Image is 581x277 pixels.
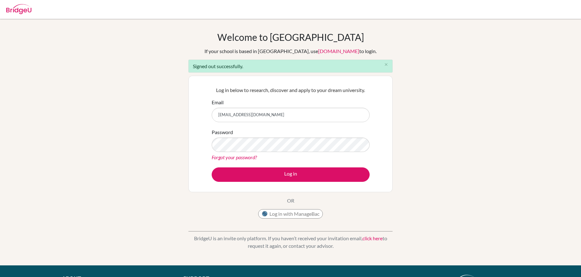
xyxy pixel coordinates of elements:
img: Bridge-U [6,4,31,14]
button: Close [380,60,392,69]
label: Password [212,128,233,136]
i: close [384,62,388,67]
button: Log in [212,167,370,182]
a: Forgot your password? [212,154,257,160]
p: Log in below to research, discover and apply to your dream university. [212,86,370,94]
p: OR [287,197,294,204]
a: click here [362,235,383,241]
div: Signed out successfully. [188,60,393,73]
h1: Welcome to [GEOGRAPHIC_DATA] [217,31,364,43]
label: Email [212,99,224,106]
div: If your school is based in [GEOGRAPHIC_DATA], use to login. [204,47,377,55]
button: Log in with ManageBac [258,209,323,219]
a: [DOMAIN_NAME] [318,48,359,54]
p: BridgeU is an invite only platform. If you haven’t received your invitation email, to request it ... [188,235,393,250]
